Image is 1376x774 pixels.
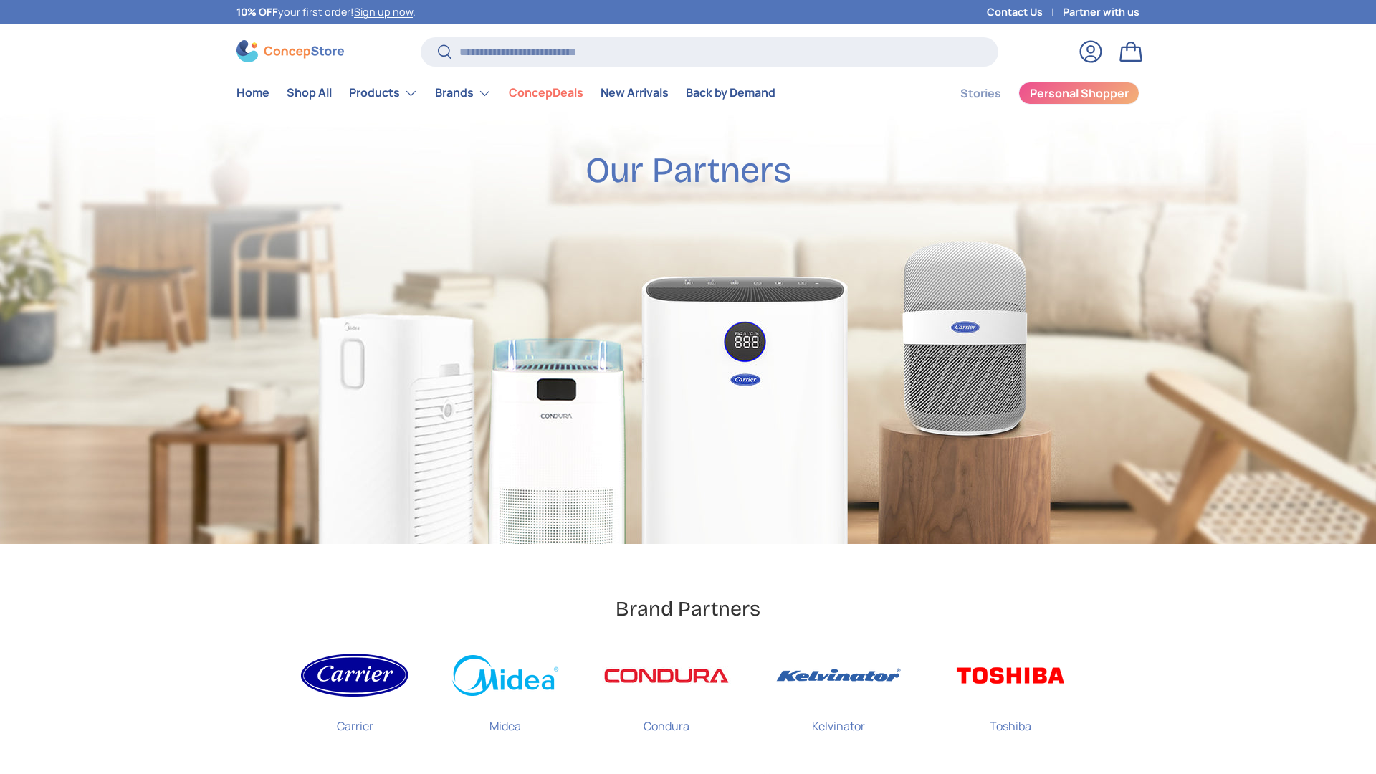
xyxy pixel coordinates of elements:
[287,79,332,107] a: Shop All
[236,4,416,20] p: your first order! .
[236,79,269,107] a: Home
[990,706,1031,735] p: Toshiba
[601,79,669,107] a: New Arrivals
[1030,87,1129,99] span: Personal Shopper
[644,706,689,735] p: Condura
[1063,4,1139,20] a: Partner with us
[349,79,418,107] a: Products
[426,79,500,107] summary: Brands
[586,148,791,193] h2: Our Partners
[616,596,760,622] h2: Brand Partners
[960,80,1001,107] a: Stories
[435,79,492,107] a: Brands
[946,645,1075,746] a: Toshiba
[812,706,865,735] p: Kelvinator
[236,5,278,19] strong: 10% OFF
[987,4,1063,20] a: Contact Us
[774,645,903,746] a: Kelvinator
[1018,82,1139,105] a: Personal Shopper
[301,645,408,746] a: Carrier
[686,79,775,107] a: Back by Demand
[340,79,426,107] summary: Products
[236,79,775,107] nav: Primary
[337,706,373,735] p: Carrier
[509,79,583,107] a: ConcepDeals
[236,40,344,62] img: ConcepStore
[354,5,413,19] a: Sign up now
[602,645,731,746] a: Condura
[451,645,559,746] a: Midea
[926,79,1139,107] nav: Secondary
[489,706,521,735] p: Midea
